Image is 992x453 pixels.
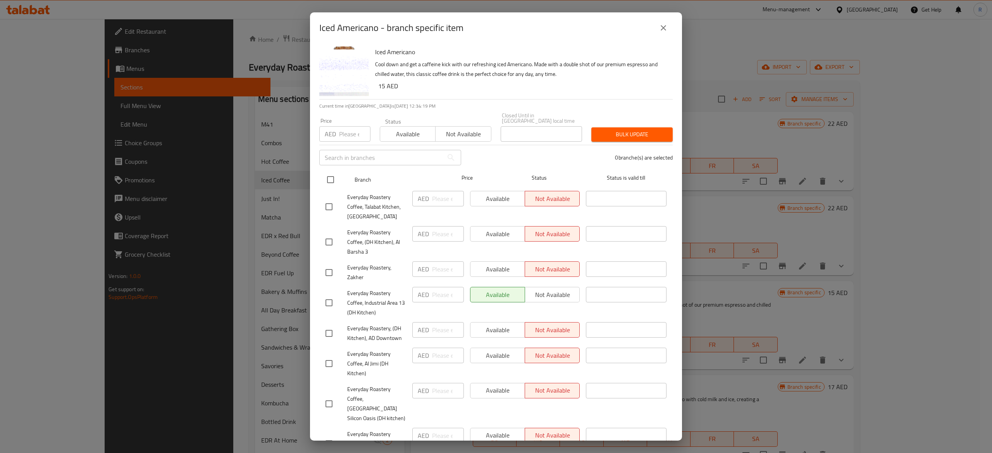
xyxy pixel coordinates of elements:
img: Iced Americano [319,46,369,96]
span: Branch [355,175,435,185]
input: Please enter price [432,383,464,398]
button: Available [380,126,436,142]
input: Please enter price [432,428,464,443]
p: Current time in [GEOGRAPHIC_DATA] is [DATE] 12:34:19 PM [319,103,673,110]
span: Everyday Roastery Coffee, Industrial Area 13 (DH Kitchen) [347,288,406,317]
input: Please enter price [432,348,464,363]
input: Please enter price [432,322,464,338]
span: Status is valid till [586,173,666,183]
input: Please enter price [432,261,464,277]
button: Not available [435,126,491,142]
span: Everyday Roastery Coffee, Al Jimi (DH Kitchen) [347,349,406,378]
p: AED [418,351,429,360]
p: AED [418,194,429,203]
span: Bulk update [598,130,666,139]
span: Everyday Roastery Coffee, Talabat Kitchen, [GEOGRAPHIC_DATA] [347,192,406,221]
span: Everyday Roastery, Zakher [347,263,406,282]
p: AED [418,386,429,395]
input: Please enter price [339,126,370,142]
button: close [654,19,673,37]
h6: Iced Americano [375,46,666,57]
h6: 15 AED [378,81,666,91]
p: AED [418,290,429,299]
p: AED [418,264,429,274]
p: AED [325,129,336,139]
p: 0 branche(s) are selected [615,154,673,161]
p: AED [418,229,429,239]
span: Status [499,173,580,183]
p: Cool down and get a caffeine kick with our refreshing iced Americano. Made with a double shot of ... [375,60,666,79]
button: Bulk update [591,127,673,142]
input: Please enter price [432,226,464,242]
p: AED [418,325,429,335]
span: Everyday Roastery Coffee, [GEOGRAPHIC_DATA] Silicon Oasis (DH kitchen) [347,384,406,423]
span: Everyday Roastery, (DH Kitchen), AD Downtown [347,324,406,343]
input: Please enter price [432,287,464,302]
span: Available [383,129,432,140]
span: Not available [439,129,488,140]
h2: Iced Americano - branch specific item [319,22,463,34]
input: Search in branches [319,150,443,165]
span: Everyday Roastery Coffee, (DH Kitchen), Al Barsha 3 [347,228,406,257]
span: Price [441,173,493,183]
p: AED [418,431,429,440]
input: Please enter price [432,191,464,206]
